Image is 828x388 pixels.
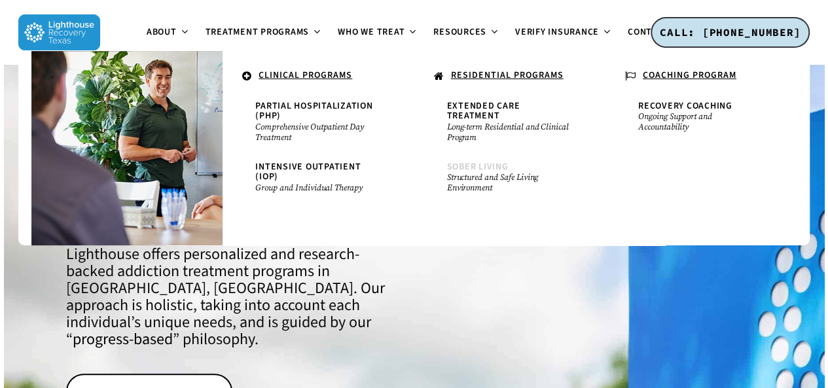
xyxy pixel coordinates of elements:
a: progress-based [73,328,173,351]
u: RESIDENTIAL PROGRAMS [451,69,564,82]
span: About [147,26,177,39]
a: Extended Care TreatmentLong-term Residential and Clinical Program [441,95,579,149]
span: Extended Care Treatment [447,99,520,122]
a: Resources [425,27,507,38]
a: CALL: [PHONE_NUMBER] [651,17,810,48]
span: Partial Hospitalization (PHP) [255,99,372,122]
u: CLINICAL PROGRAMS [259,69,352,82]
span: Who We Treat [338,26,405,39]
h4: Lighthouse offers personalized and research-backed addiction treatment programs in [GEOGRAPHIC_DA... [66,246,400,348]
small: Structured and Safe Living Environment [447,172,573,193]
a: COACHING PROGRAM [619,64,783,89]
u: COACHING PROGRAM [643,69,736,82]
small: Long-term Residential and Clinical Program [447,122,573,143]
a: About [139,27,198,38]
span: Intensive Outpatient (IOP) [255,160,361,183]
a: Sober LivingStructured and Safe Living Environment [441,156,579,200]
a: Recovery CoachingOngoing Support and Accountability [632,95,770,139]
span: . [51,69,54,82]
span: Sober Living [447,160,509,173]
a: Who We Treat [330,27,425,38]
span: Contact [628,26,668,39]
span: Treatment Programs [206,26,310,39]
span: CALL: [PHONE_NUMBER] [660,26,801,39]
img: Lighthouse Recovery Texas [18,14,100,50]
a: CLINICAL PROGRAMS [236,64,401,89]
a: Contact [620,27,689,38]
a: Verify Insurance [507,27,620,38]
a: Intensive Outpatient (IOP)Group and Individual Therapy [249,156,387,200]
small: Comprehensive Outpatient Day Treatment [255,122,381,143]
a: Partial Hospitalization (PHP)Comprehensive Outpatient Day Treatment [249,95,387,149]
small: Ongoing Support and Accountability [638,111,764,132]
span: Resources [433,26,486,39]
span: Recovery Coaching [638,99,732,113]
span: Verify Insurance [515,26,599,39]
small: Group and Individual Therapy [255,183,381,193]
a: . [45,64,209,87]
a: Treatment Programs [198,27,331,38]
a: RESIDENTIAL PROGRAMS [427,64,592,89]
